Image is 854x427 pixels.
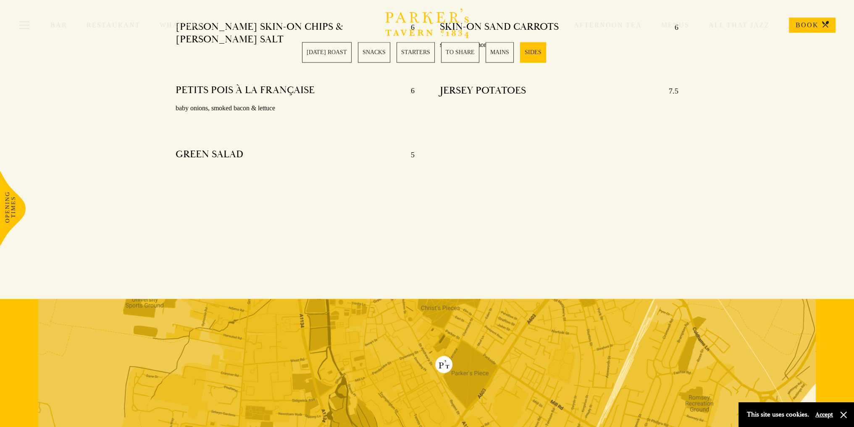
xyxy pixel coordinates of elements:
a: 6 / 6 [520,42,546,62]
h4: JERSEY POTATOES [440,84,526,98]
a: 4 / 6 [441,42,479,62]
a: 3 / 6 [397,42,435,62]
p: This site uses cookies. [747,409,809,421]
p: baby onions, smoked bacon & lettuce [176,102,414,115]
button: Close and accept [839,411,848,419]
p: 6 [402,84,415,97]
p: 5 [402,148,415,161]
a: 1 / 6 [302,42,352,62]
h4: PETITS POIS À LA FRANÇAISE [176,84,315,97]
h4: GREEN SALAD [176,148,243,161]
p: 7.5 [660,84,678,98]
a: 2 / 6 [358,42,390,62]
button: Accept [815,411,833,419]
a: 5 / 6 [486,42,514,62]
